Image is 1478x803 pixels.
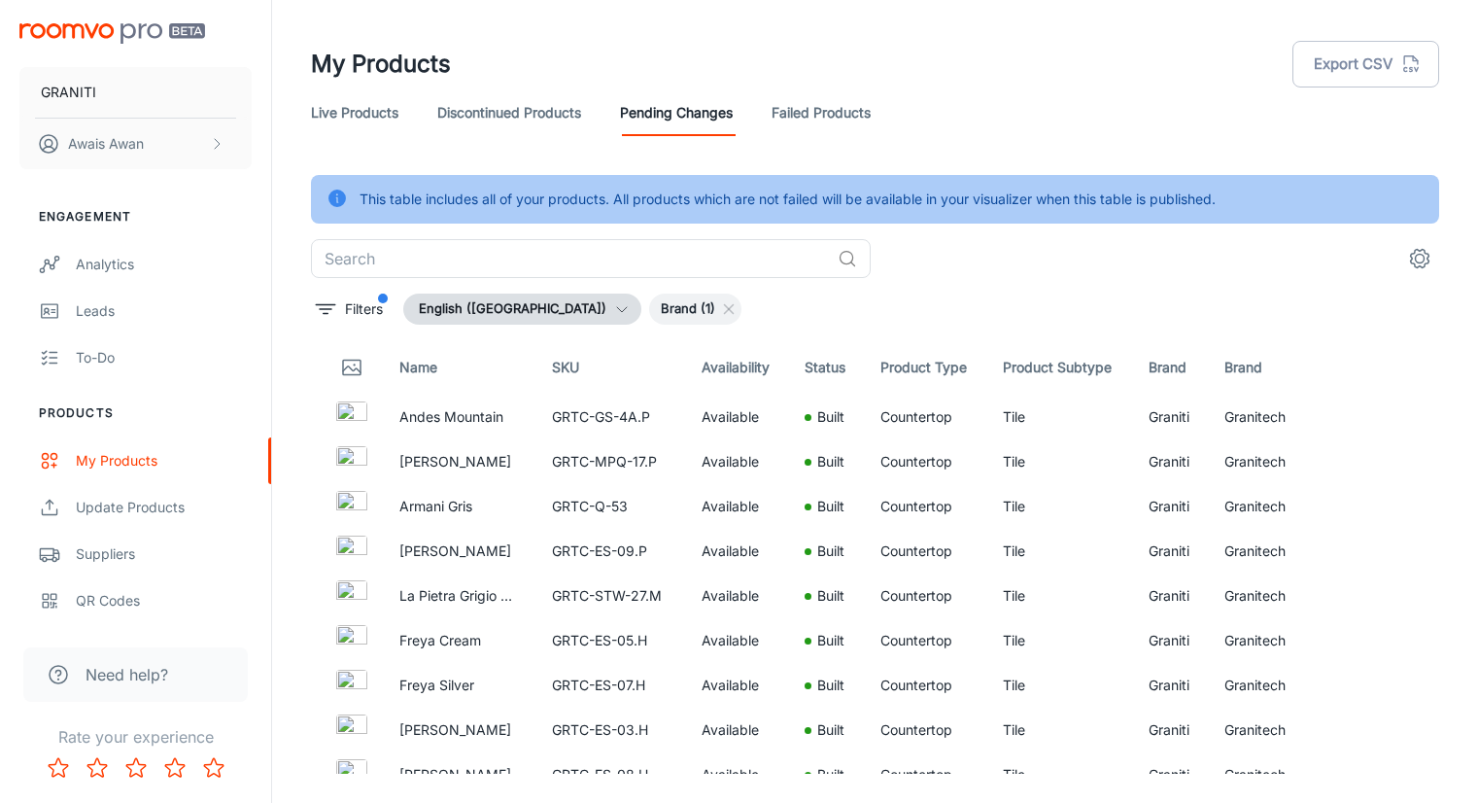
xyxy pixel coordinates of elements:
th: Name [384,340,536,395]
p: [PERSON_NAME] [399,719,521,741]
p: Rate your experience [16,725,256,749]
button: Rate 4 star [155,749,194,787]
th: SKU [536,340,686,395]
td: Available [686,708,790,752]
button: Rate 2 star [78,749,117,787]
td: Granitech [1209,529,1305,574]
td: Tile [987,529,1133,574]
td: Countertop [865,752,987,797]
button: Rate 5 star [194,749,233,787]
td: Countertop [865,395,987,439]
td: GRTC-MPQ-17.P [536,439,686,484]
p: Armani Gris [399,496,521,517]
td: Available [686,574,790,618]
td: Granitech [1209,618,1305,663]
div: Leads [76,300,252,322]
th: Availability [686,340,790,395]
td: Tile [987,708,1133,752]
button: GRANITI [19,67,252,118]
th: Brand [1209,340,1305,395]
td: Available [686,529,790,574]
td: Tile [987,484,1133,529]
td: GRTC-ES-07.H [536,663,686,708]
p: [PERSON_NAME] [399,451,521,472]
p: Built [817,675,844,696]
p: Built [817,719,844,741]
td: Graniti [1133,529,1208,574]
div: Analytics [76,254,252,275]
div: My Products [76,450,252,471]
td: Graniti [1133,395,1208,439]
td: Graniti [1133,618,1208,663]
a: Discontinued Products [437,89,581,136]
div: To-do [76,347,252,368]
button: Export CSV [1292,41,1439,87]
p: Built [817,496,844,517]
div: Update Products [76,497,252,518]
p: GRANITI [41,82,96,103]
p: Built [817,451,844,472]
td: GRTC-STW-27.M [536,574,686,618]
td: Tile [987,618,1133,663]
td: Granitech [1209,439,1305,484]
td: Tile [987,439,1133,484]
td: Graniti [1133,663,1208,708]
span: Need help? [86,663,168,686]
div: QR Codes [76,590,252,611]
input: Search [311,239,830,278]
td: GRTC-ES-03.H [536,708,686,752]
div: Brand (1) [649,294,741,325]
img: Roomvo PRO Beta [19,23,205,44]
td: GRTC-Q-53 [536,484,686,529]
td: Available [686,752,790,797]
td: Tile [987,752,1133,797]
p: [PERSON_NAME] [399,764,521,786]
span: Brand (1) [649,299,727,319]
th: Product Subtype [987,340,1133,395]
p: Freya Cream [399,630,521,651]
td: Granitech [1209,708,1305,752]
div: This table includes all of your products. All products which are not failed will be available in ... [360,181,1216,218]
td: GRTC-ES-09.P [536,529,686,574]
h1: My Products [311,47,451,82]
a: Failed Products [772,89,871,136]
a: Pending Changes [620,89,733,136]
th: Product Type [865,340,987,395]
td: Countertop [865,574,987,618]
p: Built [817,541,844,562]
td: Graniti [1133,752,1208,797]
p: La Pietra Grigio Di Pietra [399,585,521,607]
td: Available [686,395,790,439]
td: Tile [987,663,1133,708]
td: Countertop [865,529,987,574]
td: Granitech [1209,395,1305,439]
td: Graniti [1133,708,1208,752]
td: Countertop [865,708,987,752]
button: Awais Awan [19,119,252,169]
th: Brand [1133,340,1208,395]
button: Rate 3 star [117,749,155,787]
td: Tile [987,395,1133,439]
p: Built [817,585,844,607]
p: Filters [345,298,383,320]
td: GRTC-ES-05.H [536,618,686,663]
a: Live Products [311,89,398,136]
td: Graniti [1133,484,1208,529]
td: Available [686,439,790,484]
button: Rate 1 star [39,749,78,787]
button: filter [311,294,388,325]
td: Graniti [1133,439,1208,484]
td: Graniti [1133,574,1208,618]
p: Built [817,406,844,428]
th: Status [789,340,864,395]
button: settings [1400,239,1439,278]
div: Suppliers [76,543,252,565]
td: Countertop [865,618,987,663]
p: Awais Awan [68,133,144,155]
svg: Thumbnail [340,356,363,379]
td: Available [686,663,790,708]
td: Granitech [1209,484,1305,529]
td: Countertop [865,439,987,484]
td: GRTC-GS-4A.P [536,395,686,439]
td: Granitech [1209,752,1305,797]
